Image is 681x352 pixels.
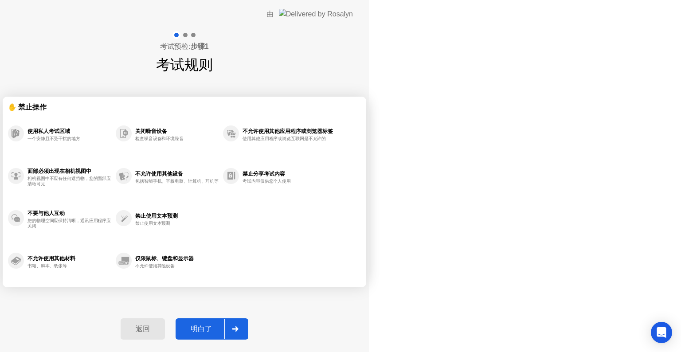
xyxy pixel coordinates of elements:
div: 不允许使用其他设备 [135,263,219,269]
h4: 考试预检: [160,41,208,52]
div: 您的物理空间应保持清晰，通讯应用程序应关闭 [27,218,111,229]
div: 禁止分享考试内容 [243,171,333,177]
div: 检查噪音设备和环境噪音 [135,136,219,141]
div: 明白了 [178,325,224,334]
div: 仅限鼠标、键盘和显示器 [135,255,219,262]
div: 考试内容仅供您个人使用 [243,179,326,184]
div: 使用其他应用程序或浏览互联网是不允许的 [243,136,326,141]
div: ✋ 禁止操作 [8,102,337,112]
div: 由 [266,9,274,20]
div: 面部必须出现在相机视图中 [27,168,111,174]
div: 不要与他人互动 [27,210,111,216]
div: 使用私人考试区域 [27,128,111,134]
div: 包括智能手机、平板电脑、计算机、耳机等 [135,179,219,184]
div: 相机视图中不应有任何遮挡物，您的面部应清晰可见 [27,176,111,187]
h1: 考试规则 [156,54,213,75]
div: 不允许使用其他材料 [27,255,111,262]
div: 禁止使用文本预测 [135,213,219,219]
div: 不允许使用其他应用程序或浏览器标签 [243,128,333,134]
div: Open Intercom Messenger [651,322,672,343]
div: 关闭噪音设备 [135,128,219,134]
button: 返回 [121,318,165,340]
div: 返回 [123,325,162,334]
div: 禁止使用文本预测 [135,221,219,226]
div: 书籍、脚本、纸张等 [27,263,111,269]
div: 一个安静且不受干扰的地方 [27,136,111,141]
div: 不允许使用其他设备 [135,171,219,177]
b: 步骤1 [191,43,209,50]
button: 明白了 [176,318,248,340]
img: Delivered by Rosalyn [279,9,353,19]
